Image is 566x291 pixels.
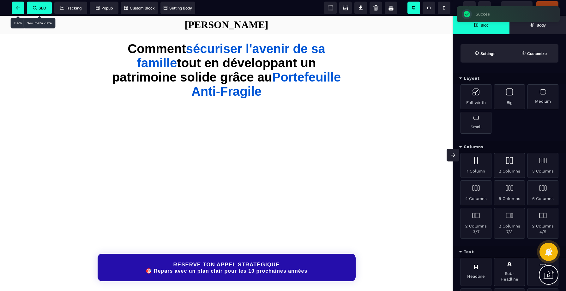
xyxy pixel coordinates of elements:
[494,153,525,178] div: 2 Columns
[527,180,558,205] div: 6 Columns
[90,139,106,144] span: Prénom
[239,35,243,40] div: 2
[91,122,104,132] div: France: + 33
[190,217,254,222] a: Powered by
[113,171,168,176] a: Politique de confidentialité
[461,180,491,205] div: 4 Columns
[111,171,113,176] span: &
[124,6,155,10] span: Custom Block
[90,112,137,117] span: Numéro de téléphone
[461,208,491,239] div: 2 Columns 3/7
[527,51,547,56] strong: Customize
[494,84,525,109] div: Big
[90,89,209,95] p: 📞 Pendant cet appel, nous prendrons le temps de :
[324,2,337,14] span: View components
[541,5,554,10] span: Publier
[494,180,525,205] div: 5 Columns
[453,16,509,34] span: Open Blocks
[33,6,46,10] span: SEO
[339,2,352,14] span: Screenshot
[509,16,566,34] span: Open Layer Manager
[156,34,218,41] p: Remplissez le formulaire
[60,6,81,10] span: Tracking
[481,23,489,27] strong: Bloc
[164,6,192,10] span: Setting Body
[527,208,558,239] div: 2 Columns 4/5
[505,5,528,10] span: Previsualiser
[90,58,207,66] p: Appel Stratégique - [PERSON_NAME]
[153,139,186,144] span: Nom de famille
[96,6,113,10] span: Popup
[102,100,209,112] li: Faire une photographie précise de ta situation financière actuelle.
[249,34,301,41] p: Réservez votre appel
[461,153,491,178] div: 1 Column
[501,1,533,14] span: Preview
[461,84,491,109] div: Full width
[494,208,525,239] div: 2 Columns 7/3
[90,166,201,176] a: Conditions générales
[461,112,491,134] div: Small
[453,73,566,84] div: Layout
[190,217,212,222] p: Powered by
[461,258,491,286] div: Headline
[453,246,566,258] div: Text
[147,35,148,40] div: 1
[90,165,211,176] p: En saisissant des informations, j'accepte les
[527,84,558,109] div: Medium
[537,23,546,27] strong: Body
[109,23,344,86] h1: Comment tout en développant un patrimoine solide grâce au
[480,51,496,56] strong: Settings
[509,44,558,63] span: Open Style Manager
[494,258,525,286] div: Sub-Headline
[453,141,566,153] div: Columns
[527,153,558,178] div: 3 Columns
[251,112,335,131] p: Pour voir les créneaux horaires disponibles, veuillez renseigner vos informations
[527,258,558,286] div: Text
[98,238,356,265] button: RESERVE TON APPEL STRATÉGIQUE🎯 Repars avec un plan clair pour les 10 prochaines années
[232,58,354,65] p: Sélectionnez une date et une heure
[461,44,509,63] span: Settings
[90,72,209,85] p: Un échange pour clarifier tes finances et savoir exactement quoi faire ensuite.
